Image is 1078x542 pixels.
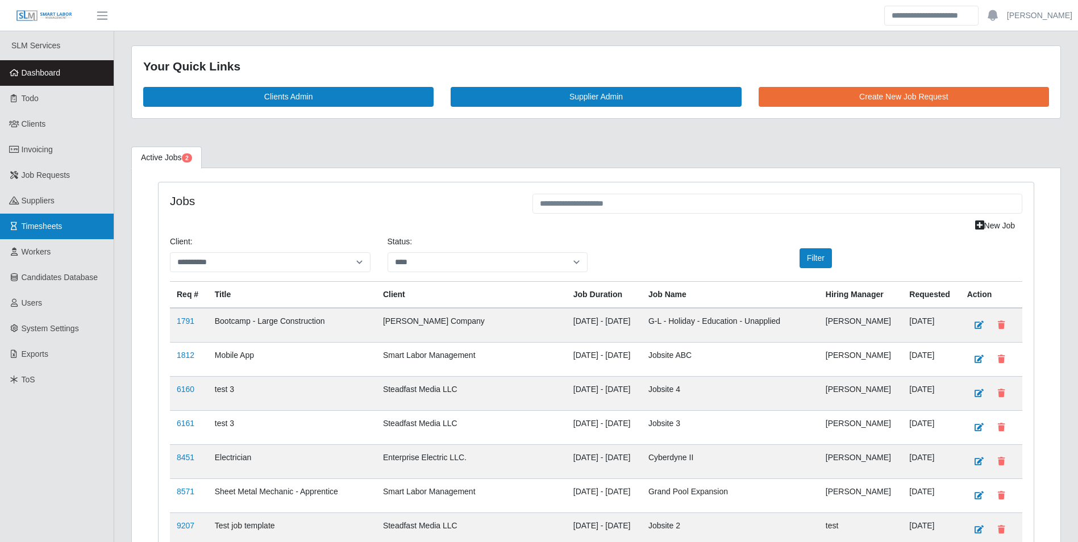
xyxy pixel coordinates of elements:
[902,281,960,308] th: Requested
[819,444,903,478] td: [PERSON_NAME]
[960,281,1022,308] th: Action
[177,351,194,360] a: 1812
[22,375,35,384] span: ToS
[819,308,903,343] td: [PERSON_NAME]
[376,308,567,343] td: [PERSON_NAME] Company
[22,170,70,180] span: Job Requests
[819,376,903,410] td: [PERSON_NAME]
[143,57,1049,76] div: Your Quick Links
[208,281,376,308] th: Title
[177,521,194,530] a: 9207
[208,308,376,343] td: Bootcamp - Large Construction
[902,308,960,343] td: [DATE]
[208,444,376,478] td: Electrician
[800,248,832,268] button: Filter
[22,324,79,333] span: System Settings
[376,444,567,478] td: Enterprise Electric LLC.
[819,410,903,444] td: [PERSON_NAME]
[902,410,960,444] td: [DATE]
[177,487,194,496] a: 8571
[22,94,39,103] span: Todo
[642,444,819,478] td: Cyberdyne II
[22,119,46,128] span: Clients
[22,247,51,256] span: Workers
[642,342,819,376] td: Jobsite ABC
[902,478,960,512] td: [DATE]
[182,153,192,162] span: Pending Jobs
[208,478,376,512] td: Sheet Metal Mechanic - Apprentice
[642,478,819,512] td: Grand Pool Expansion
[376,376,567,410] td: Steadfast Media LLC
[902,342,960,376] td: [DATE]
[170,236,193,248] label: Client:
[819,478,903,512] td: [PERSON_NAME]
[819,342,903,376] td: [PERSON_NAME]
[759,87,1049,107] a: Create New Job Request
[22,273,98,282] span: Candidates Database
[642,376,819,410] td: Jobsite 4
[143,87,434,107] a: Clients Admin
[177,316,194,326] a: 1791
[208,376,376,410] td: test 3
[819,281,903,308] th: Hiring Manager
[11,41,60,50] span: SLM Services
[177,419,194,428] a: 6161
[22,222,63,231] span: Timesheets
[567,308,642,343] td: [DATE] - [DATE]
[22,349,48,358] span: Exports
[177,453,194,462] a: 8451
[131,147,202,169] a: Active Jobs
[22,298,43,307] span: Users
[567,444,642,478] td: [DATE] - [DATE]
[642,410,819,444] td: Jobsite 3
[884,6,979,26] input: Search
[567,410,642,444] td: [DATE] - [DATE]
[22,145,53,154] span: Invoicing
[376,410,567,444] td: Steadfast Media LLC
[376,281,567,308] th: Client
[208,342,376,376] td: Mobile App
[567,342,642,376] td: [DATE] - [DATE]
[902,376,960,410] td: [DATE]
[642,281,819,308] th: Job Name
[208,410,376,444] td: test 3
[388,236,413,248] label: Status:
[567,376,642,410] td: [DATE] - [DATE]
[451,87,741,107] a: Supplier Admin
[902,444,960,478] td: [DATE]
[376,342,567,376] td: Smart Labor Management
[376,478,567,512] td: Smart Labor Management
[177,385,194,394] a: 6160
[968,216,1022,236] a: New Job
[642,308,819,343] td: G-L - Holiday - Education - Unapplied
[22,196,55,205] span: Suppliers
[567,281,642,308] th: Job Duration
[22,68,61,77] span: Dashboard
[16,10,73,22] img: SLM Logo
[567,478,642,512] td: [DATE] - [DATE]
[170,281,208,308] th: Req #
[1007,10,1072,22] a: [PERSON_NAME]
[170,194,515,208] h4: Jobs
